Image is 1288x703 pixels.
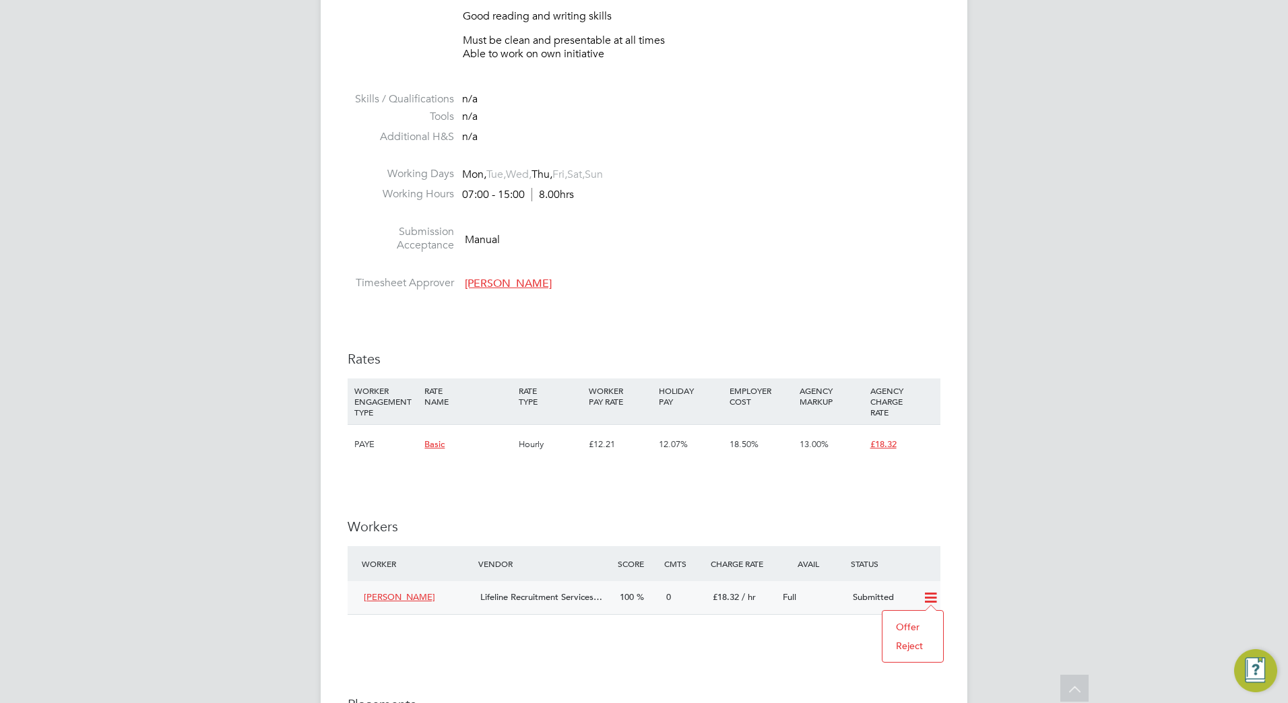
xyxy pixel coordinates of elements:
label: Working Days [348,167,454,181]
span: Wed, [506,168,532,181]
span: £18.32 [713,591,739,603]
span: n/a [462,92,478,106]
span: £18.32 [870,438,897,450]
div: AGENCY MARKUP [796,378,866,413]
label: Skills / Qualifications [348,92,454,106]
h3: Workers [348,518,940,535]
label: Timesheet Approver [348,276,454,290]
span: Sat, [567,168,585,181]
span: 0 [666,591,671,603]
span: n/a [462,110,478,123]
span: [PERSON_NAME] [465,277,552,290]
div: RATE TYPE [515,378,585,413]
span: Fri, [552,168,567,181]
span: Tue, [486,168,506,181]
div: WORKER ENGAGEMENT TYPE [351,378,421,424]
div: AGENCY CHARGE RATE [867,378,937,424]
span: Lifeline Recruitment Services… [480,591,602,603]
span: 18.50% [730,438,759,450]
p: Good reading and writing skills [463,9,940,24]
span: 100 [620,591,634,603]
div: Avail [777,551,847,576]
div: HOLIDAY PAY [655,378,726,413]
div: EMPLOYER COST [726,378,796,413]
label: Working Hours [348,187,454,201]
span: Full [783,591,796,603]
div: Vendor [475,551,614,576]
span: Thu, [532,168,552,181]
li: Offer [889,617,936,636]
span: 8.00hrs [532,188,574,201]
li: Reject [889,636,936,655]
div: Cmts [661,551,707,576]
span: 13.00% [800,438,829,450]
span: Mon, [462,168,486,181]
div: £12.21 [585,425,655,464]
div: Worker [358,551,475,576]
span: Basic [424,438,445,450]
button: Engage Resource Center [1234,649,1277,692]
div: 07:00 - 15:00 [462,188,574,202]
p: Must be clean and presentable at all times Able to work on own initiative [463,34,940,62]
span: / hr [742,591,756,603]
div: Score [614,551,661,576]
span: Manual [465,232,500,246]
h3: Rates [348,350,940,368]
div: Submitted [847,587,917,609]
div: Hourly [515,425,585,464]
label: Tools [348,110,454,124]
span: n/a [462,130,478,143]
label: Additional H&S [348,130,454,144]
label: Submission Acceptance [348,225,454,253]
div: Status [847,551,940,576]
div: Charge Rate [707,551,777,576]
span: Sun [585,168,603,181]
span: [PERSON_NAME] [364,591,435,603]
div: PAYE [351,425,421,464]
span: 12.07% [659,438,688,450]
div: RATE NAME [421,378,515,413]
div: WORKER PAY RATE [585,378,655,413]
